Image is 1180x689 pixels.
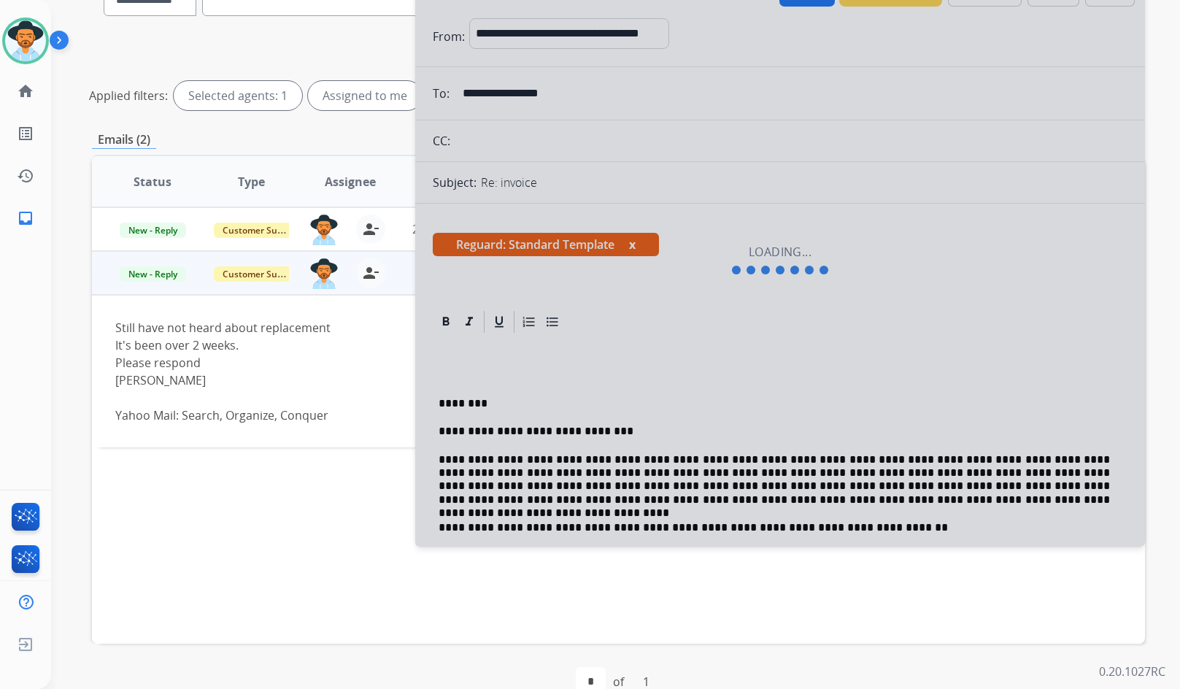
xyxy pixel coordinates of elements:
[309,215,339,245] img: agent-avatar
[1099,663,1165,680] p: 0.20.1027RC
[17,125,34,142] mat-icon: list_alt
[5,20,46,61] img: avatar
[17,167,34,185] mat-icon: history
[325,173,376,190] span: Assignee
[214,223,309,238] span: Customer Support
[17,82,34,100] mat-icon: home
[308,81,422,110] div: Assigned to me
[92,131,156,149] p: Emails (2)
[120,223,186,238] span: New - Reply
[174,81,302,110] div: Selected agents: 1
[362,220,379,238] mat-icon: person_remove
[89,87,168,104] p: Applied filters:
[362,264,379,282] mat-icon: person_remove
[120,266,186,282] span: New - Reply
[115,319,924,424] div: Still have not heard about replacement It's been over 2 weeks. Please respond [PERSON_NAME]
[17,209,34,227] mat-icon: inbox
[115,407,328,423] a: Yahoo Mail: Search, Organize, Conquer
[214,266,309,282] span: Customer Support
[309,258,339,289] img: agent-avatar
[134,173,171,190] span: Status
[412,221,485,237] span: 20 hours ago
[238,173,265,190] span: Type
